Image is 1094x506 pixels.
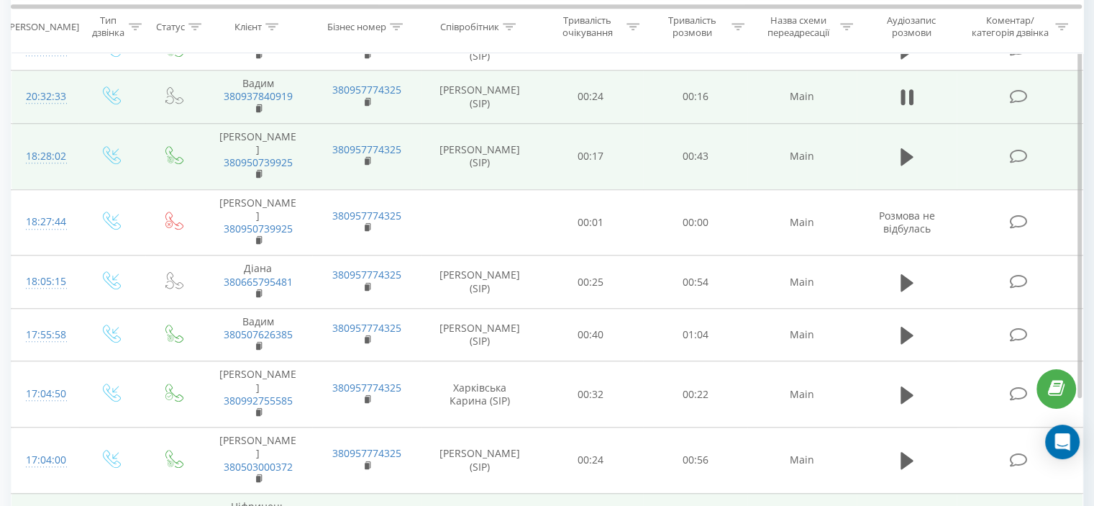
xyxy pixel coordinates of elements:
div: Співробітник [440,21,499,33]
td: 00:16 [643,71,747,124]
td: Вадим [204,308,312,361]
div: 20:32:33 [26,83,64,111]
a: 380992755585 [224,394,293,407]
div: 17:04:00 [26,446,64,474]
td: [PERSON_NAME] (SIP) [421,308,539,361]
td: Main [747,308,856,361]
div: 18:28:02 [26,143,64,171]
td: 00:25 [539,256,643,309]
div: Клієнт [234,21,262,33]
td: 00:24 [539,71,643,124]
a: 380957774325 [332,209,401,222]
div: Тип дзвінка [91,15,124,40]
td: 00:56 [643,428,747,494]
td: Main [747,256,856,309]
td: Харківська Карина (SIP) [421,361,539,428]
a: 380950739925 [224,155,293,169]
td: 00:00 [643,189,747,256]
td: Main [747,189,856,256]
div: 18:27:44 [26,208,64,236]
td: 00:40 [539,308,643,361]
div: Аудіозапис розмови [870,15,954,40]
a: 380957774325 [332,83,401,96]
a: 380665795481 [224,275,293,289]
a: 380507626385 [224,327,293,341]
a: 380957774325 [332,446,401,460]
td: 01:04 [643,308,747,361]
div: Тривалість очікування [552,15,624,40]
a: 380957774325 [332,381,401,394]
div: [PERSON_NAME] [6,21,79,33]
div: Коментар/категорія дзвінка [967,15,1052,40]
a: 380957774325 [332,321,401,335]
td: 00:54 [643,256,747,309]
td: Діана [204,256,312,309]
div: Open Intercom Messenger [1045,425,1080,459]
div: 17:55:58 [26,321,64,349]
td: [PERSON_NAME] [204,123,312,189]
div: Статус [156,21,185,33]
td: 00:43 [643,123,747,189]
div: Бізнес номер [327,21,386,33]
td: [PERSON_NAME] (SIP) [421,123,539,189]
td: [PERSON_NAME] [204,189,312,256]
td: [PERSON_NAME] [204,428,312,494]
a: 380503000372 [224,460,293,474]
td: 00:01 [539,189,643,256]
a: 380937840919 [224,89,293,103]
td: Main [747,361,856,428]
span: Розмова не відбулась [879,209,935,235]
td: 00:24 [539,428,643,494]
div: 18:05:15 [26,268,64,296]
td: [PERSON_NAME] (SIP) [421,256,539,309]
td: [PERSON_NAME] (SIP) [421,71,539,124]
div: 17:04:50 [26,380,64,408]
td: Main [747,71,856,124]
td: 00:32 [539,361,643,428]
td: Main [747,428,856,494]
td: 00:17 [539,123,643,189]
div: Тривалість розмови [656,15,728,40]
td: [PERSON_NAME] [204,361,312,428]
a: 380950739925 [224,222,293,235]
td: 00:22 [643,361,747,428]
td: [PERSON_NAME] (SIP) [421,428,539,494]
td: Main [747,123,856,189]
td: Вадим [204,71,312,124]
div: Назва схеми переадресації [761,15,837,40]
a: 380957774325 [332,268,401,281]
a: 380957774325 [332,143,401,156]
